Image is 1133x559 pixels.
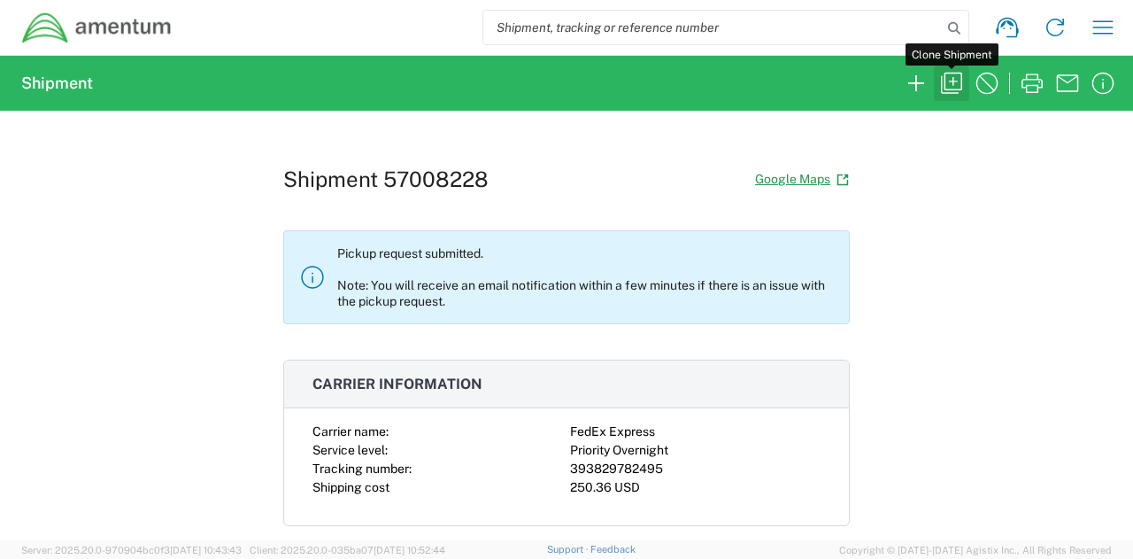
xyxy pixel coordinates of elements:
a: Support [547,544,591,555]
span: Shipping cost [312,480,389,494]
span: Carrier name: [312,424,389,439]
div: 393829782495 [570,460,821,478]
a: Google Maps [754,164,850,195]
h2: Shipment [21,73,93,94]
span: [DATE] 10:43:43 [170,545,242,555]
a: Feedback [590,544,636,555]
span: Copyright © [DATE]-[DATE] Agistix Inc., All Rights Reserved [839,542,1112,558]
span: Tracking number: [312,462,412,476]
input: Shipment, tracking or reference number [483,11,942,44]
span: [DATE] 10:52:44 [374,545,445,555]
span: Carrier information [312,376,482,392]
span: Client: 2025.20.0-035ba07 [250,545,445,555]
div: Priority Overnight [570,441,821,460]
span: Service level: [312,443,388,457]
img: dyncorp [21,12,173,44]
div: FedEx Express [570,423,821,441]
span: Server: 2025.20.0-970904bc0f3 [21,545,242,555]
p: Pickup request submitted. Note: You will receive an email notification within a few minutes if th... [337,245,835,309]
h1: Shipment 57008228 [283,167,489,192]
div: 250.36 USD [570,478,821,497]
